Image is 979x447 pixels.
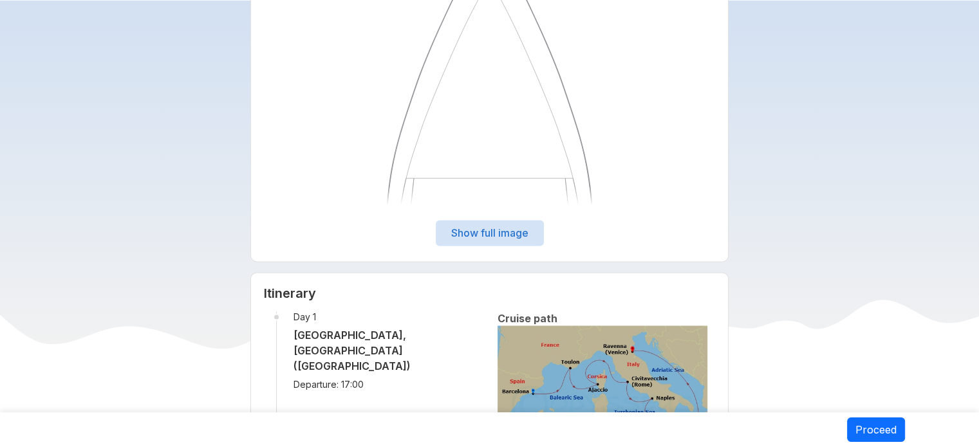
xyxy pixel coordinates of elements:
span: Day 1 [294,311,481,322]
span: Departure: 17:00 [294,379,481,390]
h5: [GEOGRAPHIC_DATA], [GEOGRAPHIC_DATA] ([GEOGRAPHIC_DATA]) [294,327,481,374]
h3: Itinerary [264,286,715,301]
button: Proceed [847,417,905,442]
h6: Cruise path [498,311,707,325]
button: Show full image [436,220,544,246]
